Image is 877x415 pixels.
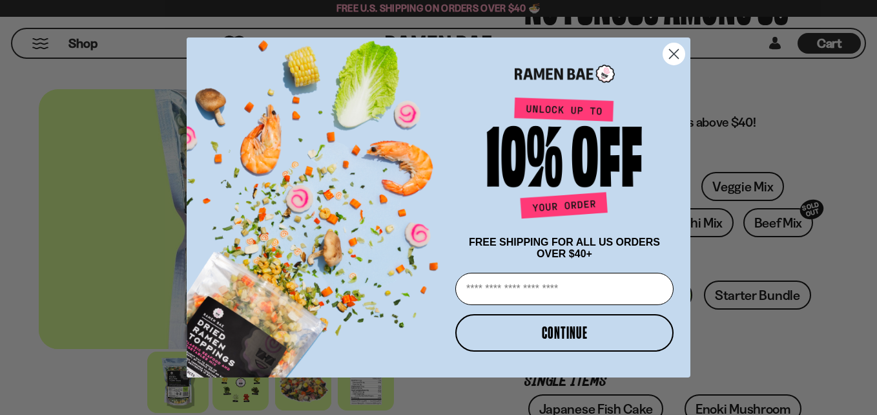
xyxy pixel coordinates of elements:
button: CONTINUE [455,314,674,352]
img: Unlock up to 10% off [484,97,645,224]
img: ce7035ce-2e49-461c-ae4b-8ade7372f32c.png [187,26,450,378]
img: Ramen Bae Logo [515,63,615,85]
button: Close dialog [663,43,685,65]
span: FREE SHIPPING FOR ALL US ORDERS OVER $40+ [469,237,660,259]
